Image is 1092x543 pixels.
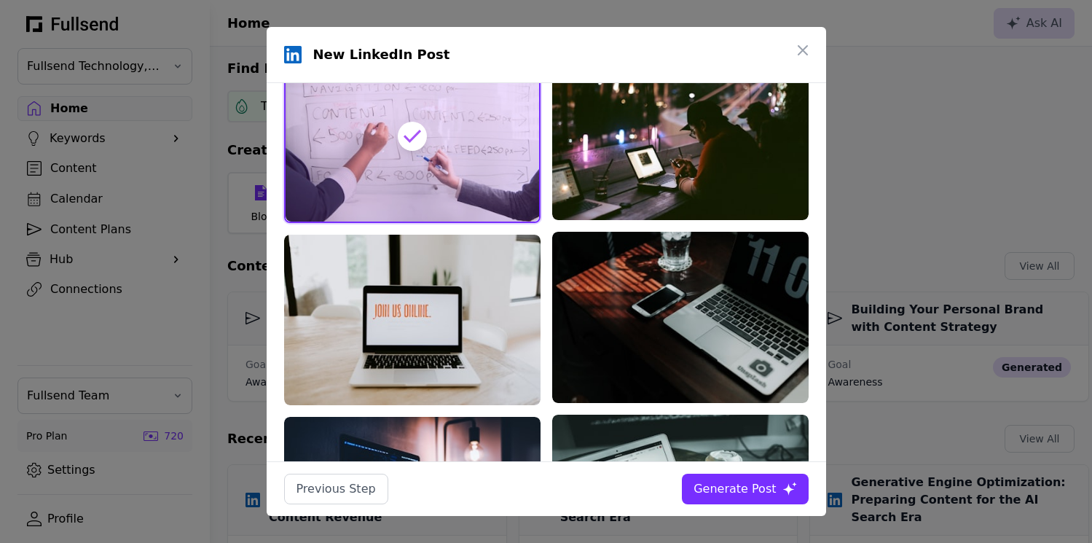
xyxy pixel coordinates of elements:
img: person facing laptop inside room [552,50,809,220]
img: silver iphone 6 on macbook pro [552,232,809,403]
img: macbook pro on brown wooden table [284,235,541,406]
div: Previous Step [296,480,376,498]
div: Generate Post [694,480,776,498]
button: Generate Post [682,474,808,504]
h1: New LinkedIn Post [313,44,450,65]
button: Previous Step [284,474,388,504]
